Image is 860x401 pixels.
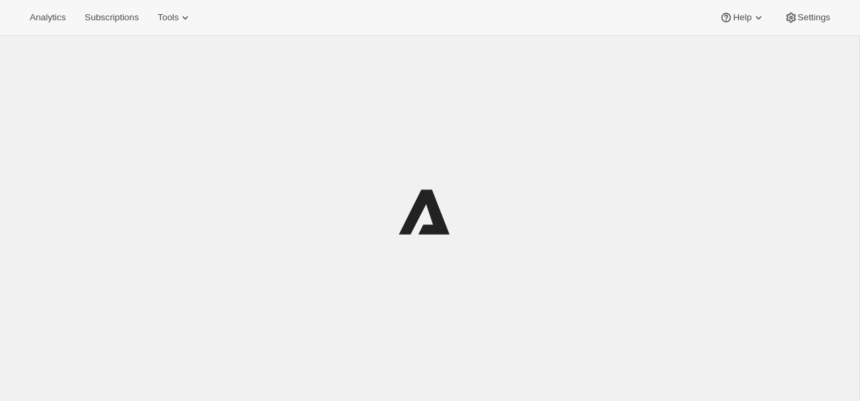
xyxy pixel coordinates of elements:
[30,12,66,23] span: Analytics
[149,8,200,27] button: Tools
[733,12,751,23] span: Help
[85,12,139,23] span: Subscriptions
[776,8,838,27] button: Settings
[158,12,178,23] span: Tools
[711,8,773,27] button: Help
[22,8,74,27] button: Analytics
[798,12,830,23] span: Settings
[76,8,147,27] button: Subscriptions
